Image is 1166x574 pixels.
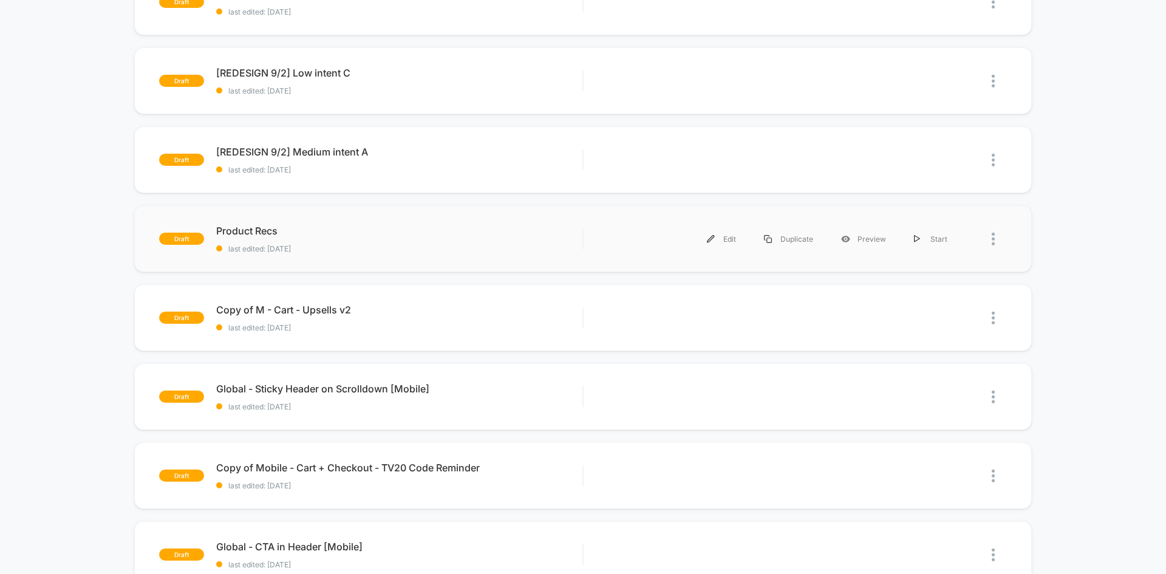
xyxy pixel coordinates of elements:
[216,67,582,79] span: [REDESIGN 9/2] Low intent C
[216,304,582,316] span: Copy of M - Cart - Upsells v2
[216,541,582,553] span: Global - CTA in Header [Mobile]
[827,225,900,253] div: Preview
[159,312,204,324] span: draft
[992,470,995,482] img: close
[216,462,582,474] span: Copy of Mobile - Cart + Checkout - TV20 Code Reminder
[216,323,582,332] span: last edited: [DATE]
[764,235,772,243] img: menu
[159,154,204,166] span: draft
[914,235,920,243] img: menu
[216,383,582,395] span: Global - Sticky Header on Scrolldown [Mobile]
[900,225,961,253] div: Start
[216,165,582,174] span: last edited: [DATE]
[216,560,582,569] span: last edited: [DATE]
[216,225,582,237] span: Product Recs
[750,225,827,253] div: Duplicate
[992,548,995,561] img: close
[992,75,995,87] img: close
[707,235,715,243] img: menu
[216,402,582,411] span: last edited: [DATE]
[992,233,995,245] img: close
[159,391,204,403] span: draft
[693,225,750,253] div: Edit
[159,233,204,245] span: draft
[216,244,582,253] span: last edited: [DATE]
[992,391,995,403] img: close
[216,146,582,158] span: [REDESIGN 9/2] Medium intent A
[216,7,582,16] span: last edited: [DATE]
[992,312,995,324] img: close
[159,470,204,482] span: draft
[159,548,204,561] span: draft
[216,86,582,95] span: last edited: [DATE]
[216,481,582,490] span: last edited: [DATE]
[992,154,995,166] img: close
[159,75,204,87] span: draft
